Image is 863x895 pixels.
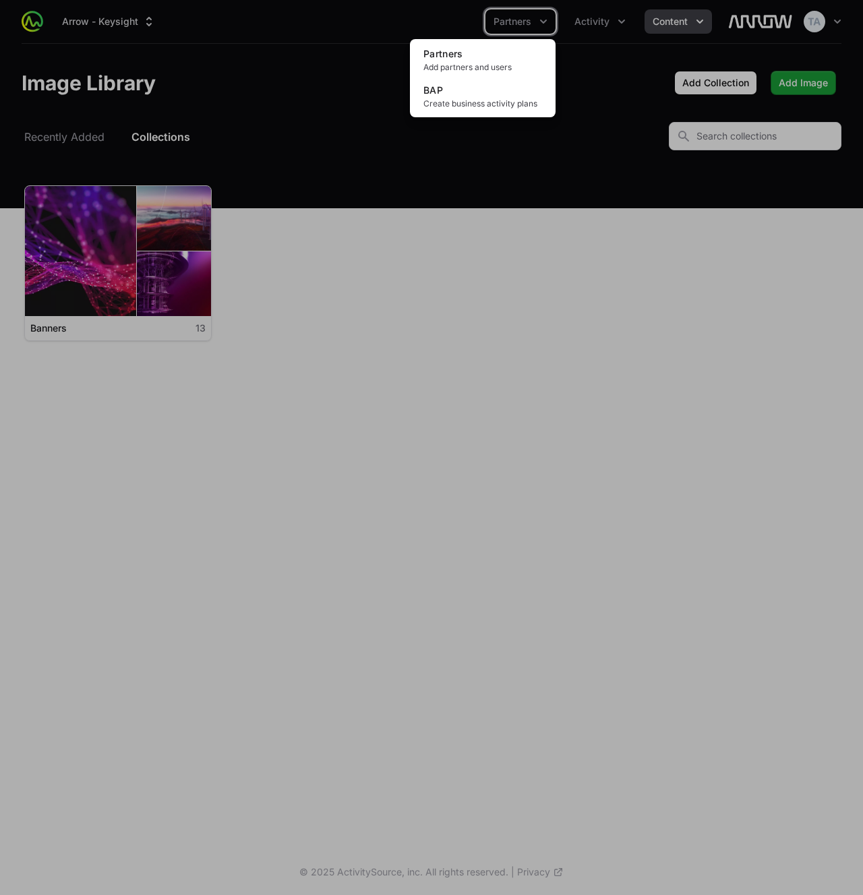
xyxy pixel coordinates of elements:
[423,84,443,96] span: BAP
[413,42,553,78] a: PartnersAdd partners and users
[423,48,463,59] span: Partners
[43,9,712,34] div: Main navigation
[423,62,542,73] span: Add partners and users
[485,9,556,34] div: Partners menu
[413,78,553,115] a: BAPCreate business activity plans
[423,98,542,109] span: Create business activity plans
